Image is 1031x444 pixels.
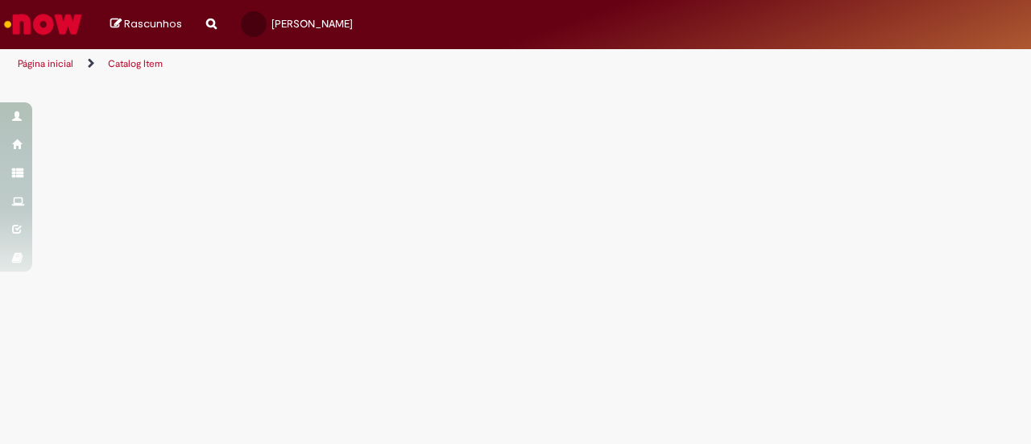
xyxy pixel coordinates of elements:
[18,57,73,70] a: Página inicial
[110,17,182,32] a: Rascunhos
[12,49,675,79] ul: Trilhas de página
[2,8,85,40] img: ServiceNow
[124,16,182,31] span: Rascunhos
[271,17,353,31] span: [PERSON_NAME]
[108,57,163,70] a: Catalog Item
